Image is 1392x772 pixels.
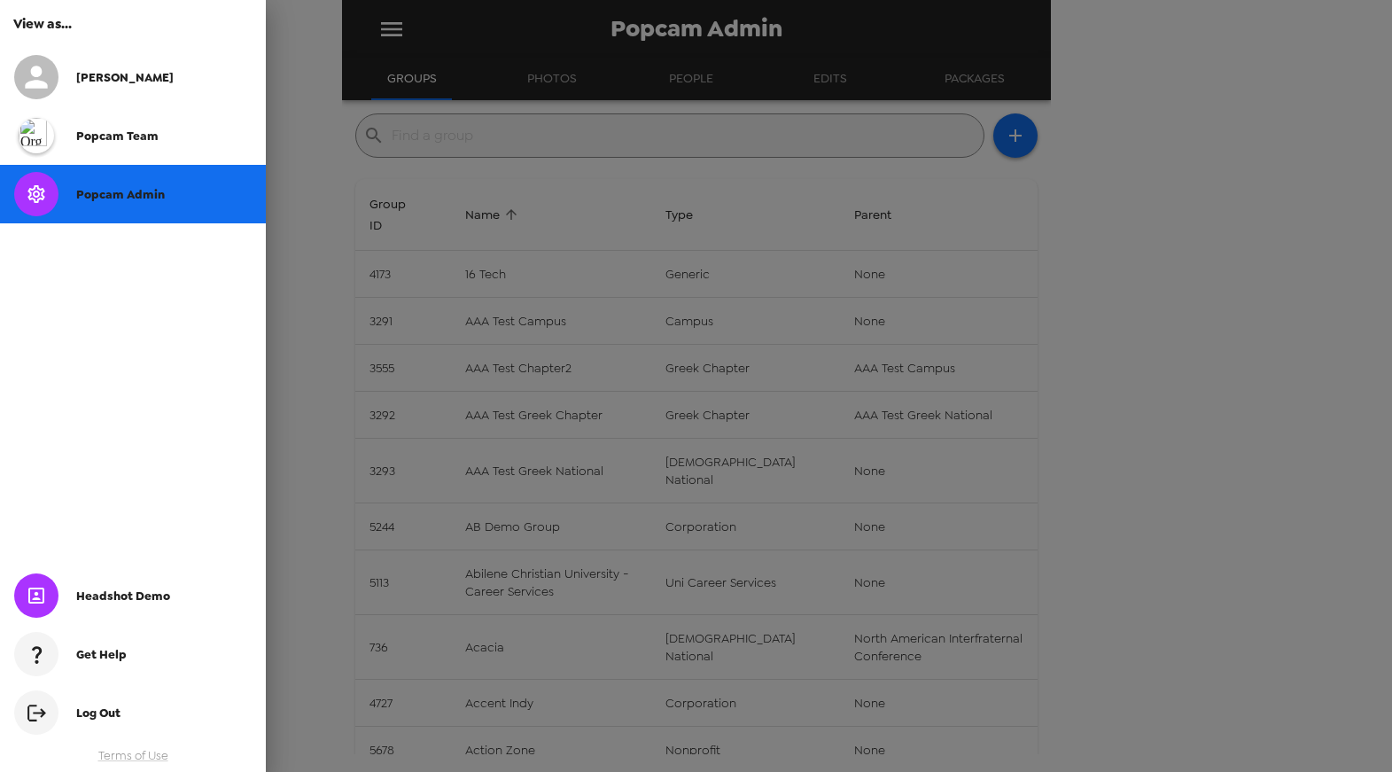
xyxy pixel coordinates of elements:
span: Popcam Admin [76,187,165,202]
span: Get Help [76,647,127,662]
a: Terms of Use [98,748,168,763]
span: Headshot Demo [76,589,170,604]
h6: View as... [13,13,253,35]
img: org logo [19,118,54,153]
span: [PERSON_NAME] [76,70,174,85]
span: Log Out [76,706,121,721]
span: popcam team [76,129,159,144]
